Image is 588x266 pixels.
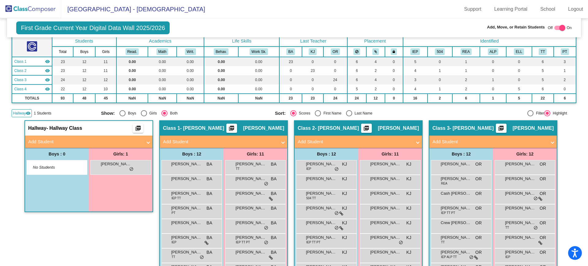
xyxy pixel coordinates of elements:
[73,66,95,75] td: 12
[432,125,450,131] span: Class 3
[370,176,401,182] span: [PERSON_NAME]
[342,190,347,197] span: KJ
[450,125,494,131] span: - [PERSON_NAME]
[47,125,82,131] span: - Hallway Class
[147,111,157,116] div: Girls
[12,94,52,103] td: TOTALS
[385,47,403,57] th: Keep with teacher
[286,48,295,55] button: BA
[347,84,367,94] td: 5
[452,66,480,75] td: 1
[342,176,347,182] span: KJ
[358,148,422,160] div: Girls: 11
[271,190,277,197] span: BA
[306,220,337,226] span: [PERSON_NAME] [PERSON_NAME]
[95,75,116,84] td: 12
[171,161,202,167] span: [PERSON_NAME]
[505,161,536,167] span: [PERSON_NAME]
[306,205,337,211] span: [PERSON_NAME]
[370,220,401,226] span: [PERSON_NAME]
[271,205,277,212] span: BA
[459,4,486,14] a: Support
[163,125,180,131] span: Class 1
[116,75,148,84] td: 0.00
[452,94,480,103] td: 6
[554,75,576,84] td: 2
[279,84,302,94] td: 0
[506,66,532,75] td: 0
[428,84,452,94] td: 1
[101,110,270,116] mat-radio-group: Select an option
[160,148,224,160] div: Boys : 12
[28,125,47,131] span: Hallway
[567,25,572,31] span: On
[206,190,212,197] span: BA
[403,84,428,94] td: 4
[366,66,385,75] td: 2
[204,57,238,66] td: 0.00
[177,75,204,84] td: 0.00
[206,161,212,167] span: BA
[506,57,532,66] td: 0
[540,176,546,182] span: OR
[116,36,204,47] th: Academics
[295,136,422,148] mat-expansion-panel-header: Add Student
[73,94,95,103] td: 48
[302,75,323,84] td: 0
[206,205,212,212] span: BA
[441,161,471,167] span: [PERSON_NAME]
[441,190,471,197] span: Cash [PERSON_NAME]
[323,57,347,66] td: 0
[321,111,341,116] div: First Name
[480,47,506,57] th: Gifted and Talented
[347,36,403,47] th: Placement
[34,111,51,116] span: 1 Students
[306,161,337,167] span: [PERSON_NAME] [PERSON_NAME]
[177,57,204,66] td: 0.00
[561,48,569,55] button: PT
[228,125,235,134] mat-icon: picture_as_pdf
[480,84,506,94] td: 0
[533,111,544,116] div: Filter
[533,226,538,230] span: do_not_disturb_alt
[163,138,277,145] mat-panel-title: Add Student
[441,205,471,211] span: [PERSON_NAME] [PERSON_NAME]
[306,176,337,182] span: [PERSON_NAME]
[306,196,316,200] span: 504 TT
[363,125,370,134] mat-icon: picture_as_pdf
[532,84,554,94] td: 6
[315,125,359,131] span: - [PERSON_NAME]
[452,75,480,84] td: 2
[206,176,212,182] span: BA
[12,57,52,66] td: Britney Anderson - Anderson
[26,111,31,116] mat-icon: visibility
[185,48,196,55] button: Writ.
[95,57,116,66] td: 11
[52,57,73,66] td: 23
[506,75,532,84] td: 0
[347,94,367,103] td: 24
[505,176,536,182] span: [PERSON_NAME]
[550,111,567,116] div: Highlight
[204,66,238,75] td: 0.00
[302,84,323,94] td: 0
[148,66,177,75] td: 0.00
[539,48,547,55] button: TT
[25,136,153,148] mat-expansion-panel-header: Add Student
[370,234,401,241] span: [PERSON_NAME]
[403,36,576,47] th: Identified
[271,176,277,182] span: BA
[236,234,266,241] span: [PERSON_NAME]
[406,205,411,212] span: KJ
[180,125,224,131] span: - [PERSON_NAME]
[452,47,480,57] th: Read Plan
[306,190,337,197] span: [PERSON_NAME]
[171,234,202,241] span: [PERSON_NAME]
[309,48,317,55] button: KJ
[334,211,339,216] span: do_not_disturb_alt
[493,148,557,160] div: Girls: 12
[302,94,323,103] td: 23
[505,190,536,197] span: [PERSON_NAME]
[95,94,116,103] td: 45
[279,75,302,84] td: 0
